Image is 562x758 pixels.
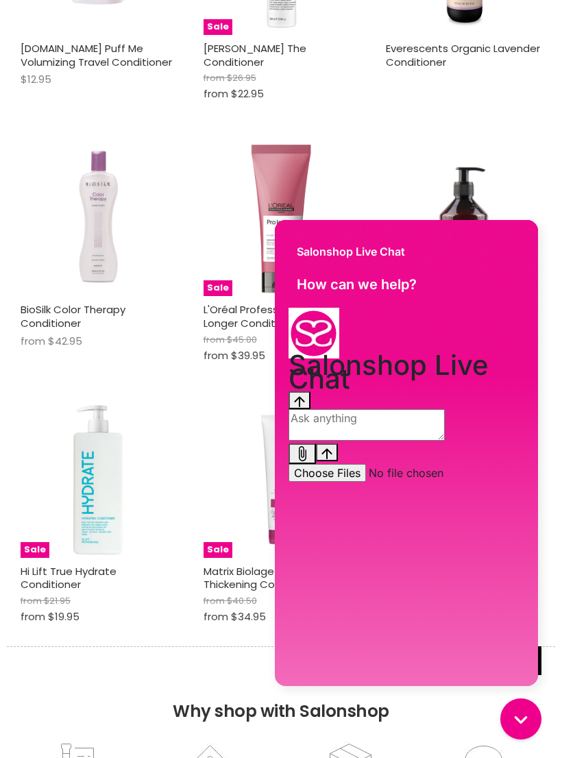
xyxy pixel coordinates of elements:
a: L'Oréal Professionnel Pro Longer ConditionerSale [204,141,359,297]
span: from [204,609,228,624]
span: $40.50 [227,594,257,607]
a: [DOMAIN_NAME] Puff Me Volumizing Travel Conditioner [21,41,172,69]
a: Matrix Biolage FullDensity Thickening Conditioner [204,564,330,592]
span: from [21,594,42,607]
span: Sale [21,542,49,558]
a: Hi Lift True Hydrate ConditionerSale [21,402,176,558]
span: from [204,594,225,607]
span: $21.95 [44,594,71,607]
a: Hi Lift True Hydrate Conditioner [21,564,117,592]
img: L'Oréal Professionnel Pro Longer Conditioner [204,141,359,297]
span: from [204,71,225,84]
iframe: Gorgias live chat messenger [493,694,548,744]
span: $45.00 [227,333,257,346]
a: Insight Anti-Frizz Hydrating Conditioner [386,141,541,297]
img: BioSilk Color Therapy Conditioner [61,141,136,297]
span: $39.95 [231,348,265,363]
span: $19.95 [48,609,80,624]
span: $34.95 [231,609,266,624]
a: BioSilk Color Therapy Conditioner [21,141,176,297]
a: BioSilk Color Therapy Conditioner [21,302,125,330]
span: from [204,348,228,363]
a: Matrix Biolage FullDensity Thickening ConditionerSale [204,402,359,558]
span: $12.95 [21,72,51,86]
span: Sale [204,280,232,296]
img: Hi Lift True Hydrate Conditioner [21,402,176,558]
span: Sale [204,542,232,558]
a: [PERSON_NAME] The Conditioner [204,41,306,69]
iframe: Gorgias live chat window [265,213,548,696]
span: Sale [204,19,232,35]
a: L'Oréal Professionnel Pro Longer Conditioner [204,302,328,330]
img: Insight Anti-Frizz Hydrating Conditioner [386,142,541,295]
span: $42.95 [48,334,82,348]
span: from [204,86,228,101]
h2: Why shop with Salonshop [7,646,555,742]
a: Everescents Organic Lavender Conditioner [386,41,540,69]
span: from [204,333,225,346]
img: Matrix Biolage FullDensity Thickening Conditioner [204,404,359,556]
span: $22.95 [231,86,264,101]
span: $26.95 [227,71,256,84]
span: from [21,609,45,624]
span: from [21,334,45,348]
